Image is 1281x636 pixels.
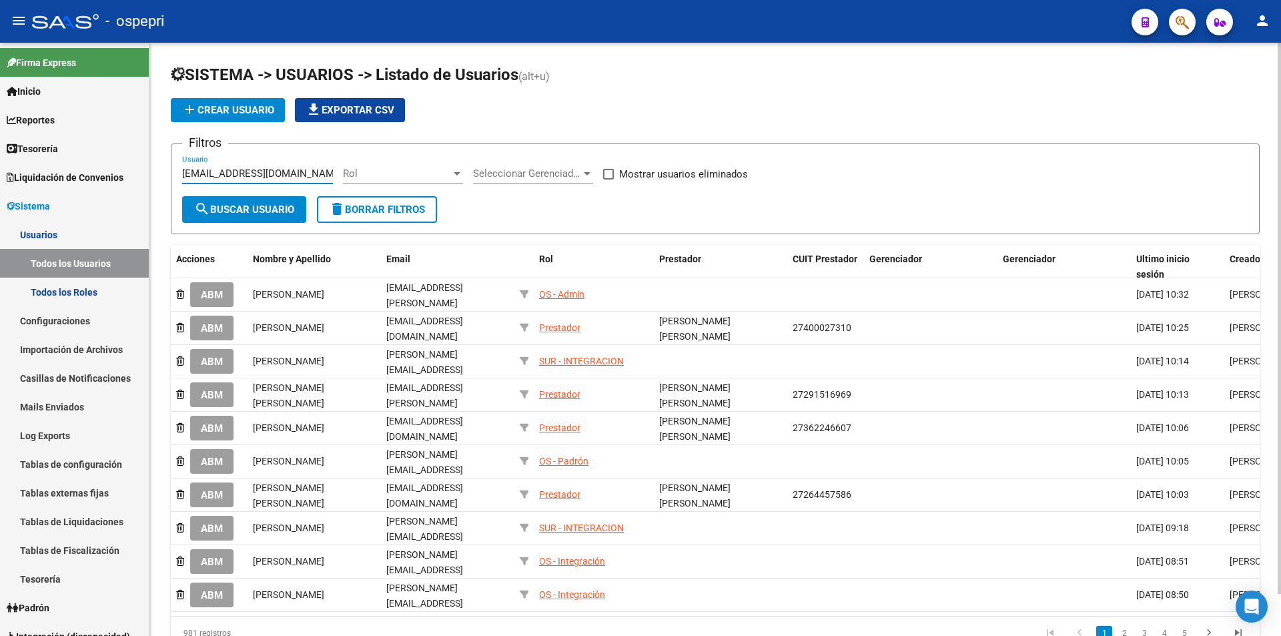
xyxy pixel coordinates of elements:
span: [PERSON_NAME][EMAIL_ADDRESS][DOMAIN_NAME] [386,349,463,390]
span: Tesorería [7,141,58,156]
span: Gerenciador [869,254,922,264]
span: [DATE] 10:32 [1136,289,1189,300]
button: ABM [190,516,234,541]
span: [PERSON_NAME] [PERSON_NAME] [659,382,731,408]
div: Prestador [539,387,580,402]
span: [PERSON_NAME][EMAIL_ADDRESS][DOMAIN_NAME] [386,549,463,591]
span: Reportes [7,113,55,127]
button: ABM [190,282,234,307]
div: OS - Padrón [539,454,588,469]
span: [DATE] 08:51 [1136,556,1189,567]
datatable-header-cell: Nombre y Apellido [248,245,381,289]
span: [PERSON_NAME] [PERSON_NAME] [659,316,731,342]
span: [PERSON_NAME] [253,589,324,600]
datatable-header-cell: Rol [534,245,654,289]
span: 27264457586 [793,489,851,500]
span: Firma Express [7,55,76,70]
span: ABM [201,289,223,301]
span: ABM [201,489,223,501]
button: ABM [190,416,234,440]
mat-icon: menu [11,13,27,29]
span: [DATE] 09:18 [1136,523,1189,533]
span: [EMAIL_ADDRESS][PERSON_NAME][DOMAIN_NAME] [386,382,463,424]
span: [PERSON_NAME] [253,523,324,533]
span: [PERSON_NAME] [253,322,324,333]
span: Rol [539,254,553,264]
h3: Filtros [182,133,228,152]
div: Prestador [539,320,580,336]
datatable-header-cell: CUIT Prestador [787,245,864,289]
span: Sistema [7,199,50,214]
span: ABM [201,389,223,401]
span: ABM [201,556,223,568]
span: 27362246607 [793,422,851,433]
datatable-header-cell: Prestador [654,245,787,289]
span: [EMAIL_ADDRESS][DOMAIN_NAME] [386,416,463,442]
span: [DATE] 10:13 [1136,389,1189,400]
div: SUR - INTEGRACION [539,354,624,369]
button: Borrar Filtros [317,196,437,223]
mat-icon: add [181,101,197,117]
datatable-header-cell: Gerenciador [997,245,1131,289]
div: SUR - INTEGRACION [539,521,624,536]
datatable-header-cell: Gerenciador [864,245,997,289]
datatable-header-cell: Email [381,245,514,289]
span: [PERSON_NAME] [253,556,324,567]
button: ABM [190,316,234,340]
span: (alt+u) [518,70,550,83]
span: ABM [201,356,223,368]
button: Exportar CSV [295,98,405,122]
button: ABM [190,382,234,407]
span: [DATE] 10:05 [1136,456,1189,466]
span: Buscar Usuario [194,204,294,216]
span: Gerenciador [1003,254,1055,264]
span: [PERSON_NAME] [253,356,324,366]
span: Prestador [659,254,701,264]
mat-icon: file_download [306,101,322,117]
span: [EMAIL_ADDRESS][DOMAIN_NAME] [386,483,463,509]
span: Exportar CSV [306,104,394,116]
div: OS - Integración [539,587,605,603]
mat-icon: delete [329,201,345,217]
span: Liquidación de Convenios [7,170,123,185]
span: [PERSON_NAME] [PERSON_NAME] [659,416,731,442]
button: ABM [190,449,234,474]
button: ABM [190,583,234,607]
datatable-header-cell: Ultimo inicio sesión [1131,245,1224,289]
span: Padrón [7,601,49,615]
mat-icon: search [194,201,210,217]
button: ABM [190,549,234,574]
span: [PERSON_NAME] [PERSON_NAME] [PERSON_NAME] [659,483,731,524]
span: [PERSON_NAME] [PERSON_NAME] [253,483,324,509]
span: Ultimo inicio sesión [1136,254,1190,280]
span: SISTEMA -> USUARIOS -> Listado de Usuarios [171,65,518,84]
button: Crear Usuario [171,98,285,122]
div: Prestador [539,487,580,503]
span: 27400027310 [793,322,851,333]
span: [DATE] 08:50 [1136,589,1189,600]
span: Rol [343,168,451,180]
span: [PERSON_NAME][EMAIL_ADDRESS][PERSON_NAME][DOMAIN_NAME] [386,449,463,505]
span: Mostrar usuarios eliminados [619,166,748,182]
span: [EMAIL_ADDRESS][PERSON_NAME][DOMAIN_NAME] [386,282,463,324]
span: [DATE] 10:14 [1136,356,1189,366]
span: Inicio [7,84,41,99]
span: [PERSON_NAME] [253,422,324,433]
span: [DATE] 10:25 [1136,322,1189,333]
span: 27291516969 [793,389,851,400]
span: ABM [201,589,223,601]
button: ABM [190,483,234,507]
span: [PERSON_NAME] [PERSON_NAME] [253,382,324,408]
span: Crear Usuario [181,104,274,116]
span: Seleccionar Gerenciador [473,168,581,180]
span: Creado por [1230,254,1276,264]
span: ABM [201,422,223,434]
mat-icon: person [1254,13,1270,29]
span: ABM [201,523,223,535]
span: ABM [201,456,223,468]
div: Prestador [539,420,580,436]
span: [DATE] 10:03 [1136,489,1189,500]
span: [EMAIL_ADDRESS][DOMAIN_NAME] [386,316,463,342]
span: [PERSON_NAME][EMAIL_ADDRESS][PERSON_NAME][DOMAIN_NAME] [386,516,463,572]
div: Open Intercom Messenger [1236,591,1268,623]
